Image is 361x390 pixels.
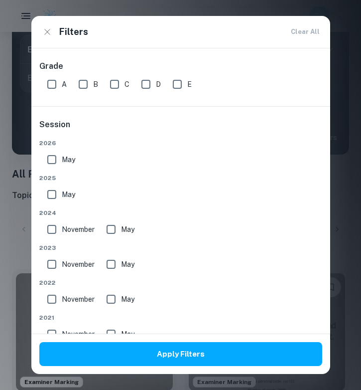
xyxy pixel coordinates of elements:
span: May [62,154,75,165]
span: May [121,294,134,305]
span: 2025 [39,174,322,183]
span: B [93,79,98,90]
h6: Filters [59,25,88,39]
span: C [124,79,129,90]
span: May [121,329,134,340]
span: 2021 [39,313,322,322]
span: E [187,79,192,90]
span: May [62,189,75,200]
span: A [62,79,67,90]
span: May [121,224,134,235]
span: November [62,259,95,270]
h6: Session [39,119,322,139]
h6: Grade [39,60,322,72]
span: 2024 [39,208,322,217]
span: 2026 [39,139,322,148]
span: May [121,259,134,270]
span: November [62,224,95,235]
span: November [62,329,95,340]
span: November [62,294,95,305]
button: Apply Filters [39,342,322,366]
span: 2023 [39,243,322,252]
span: D [156,79,161,90]
span: 2022 [39,278,322,287]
